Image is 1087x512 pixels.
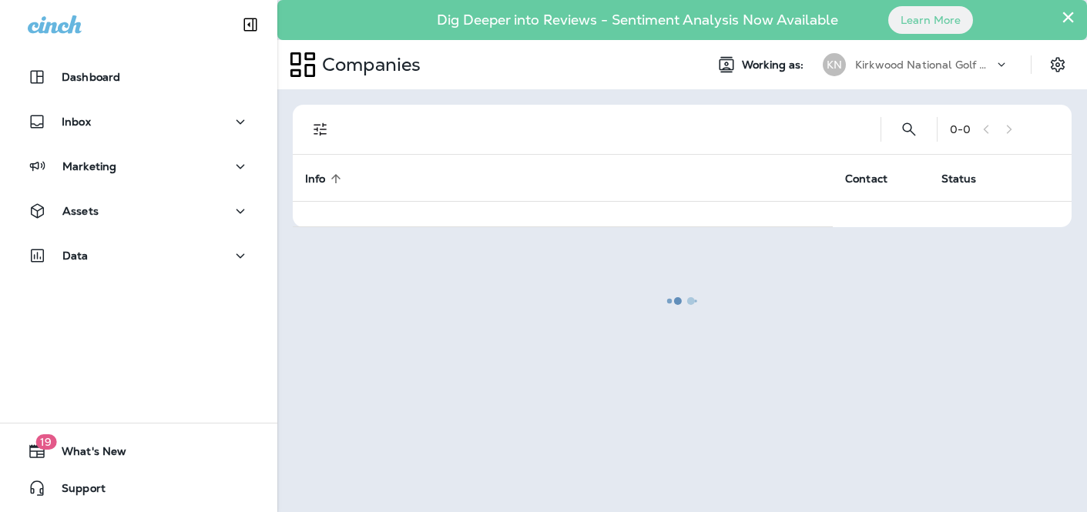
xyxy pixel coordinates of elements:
[15,106,262,137] button: Inbox
[62,71,120,83] p: Dashboard
[15,436,262,467] button: 19What's New
[229,9,272,40] button: Collapse Sidebar
[855,59,994,71] p: Kirkwood National Golf Club
[15,473,262,504] button: Support
[15,240,262,271] button: Data
[15,196,262,226] button: Assets
[46,445,126,463] span: What's New
[316,53,421,76] p: Companies
[35,434,56,450] span: 19
[742,59,807,72] span: Working as:
[62,249,89,262] p: Data
[15,62,262,92] button: Dashboard
[888,6,973,34] button: Learn More
[62,205,99,217] p: Assets
[823,53,846,76] div: KN
[46,482,106,500] span: Support
[62,160,116,172] p: Marketing
[15,151,262,182] button: Marketing
[1061,5,1075,29] button: Close
[392,18,883,22] p: Dig Deeper into Reviews - Sentiment Analysis Now Available
[62,115,91,128] p: Inbox
[1044,51,1072,79] button: Settings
